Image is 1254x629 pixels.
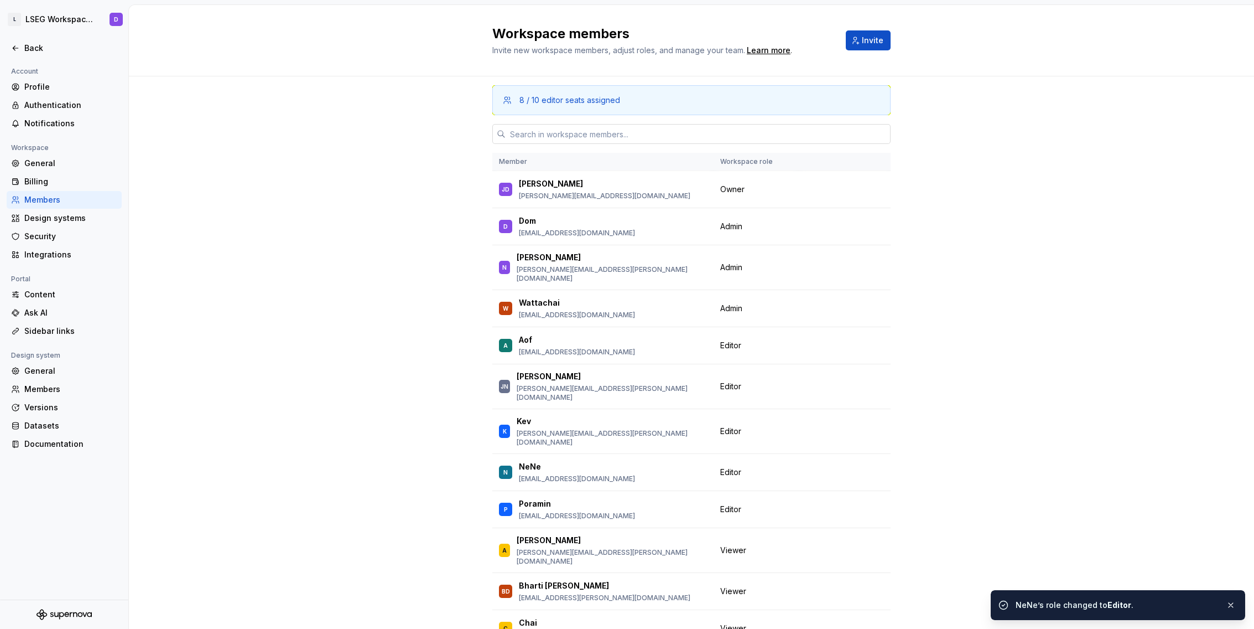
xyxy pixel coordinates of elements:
a: Documentation [7,435,122,453]
div: 8 / 10 editor seats assigned [519,95,620,106]
p: [EMAIL_ADDRESS][PERSON_NAME][DOMAIN_NAME] [519,594,690,602]
span: Admin [720,221,742,232]
a: Security [7,228,122,245]
span: Editor [720,340,741,351]
span: Invite new workspace members, adjust roles, and manage your team. [492,45,745,55]
p: Wattachai [519,297,560,308]
a: Members [7,191,122,209]
div: N [503,467,508,478]
div: General [24,365,117,377]
input: Search in workspace members... [506,124,891,144]
div: Workspace [7,141,53,154]
p: NeNe [519,461,541,472]
div: JD [502,184,509,195]
p: [EMAIL_ADDRESS][DOMAIN_NAME] [519,229,635,238]
div: A [502,545,507,556]
button: Invite [846,30,891,50]
div: Portal [7,272,35,286]
div: NeNe’s role changed to . [1016,600,1217,611]
div: W [503,303,508,314]
div: General [24,158,117,169]
p: [EMAIL_ADDRESS][DOMAIN_NAME] [519,348,635,357]
p: [PERSON_NAME][EMAIL_ADDRESS][PERSON_NAME][DOMAIN_NAME] [517,548,707,566]
button: LLSEG Workspace Design SystemD [2,7,126,32]
div: D [114,15,118,24]
a: Versions [7,399,122,416]
p: [PERSON_NAME] [517,371,581,382]
p: [PERSON_NAME][EMAIL_ADDRESS][PERSON_NAME][DOMAIN_NAME] [517,265,707,283]
span: Editor [720,381,741,392]
th: Workspace role [714,153,798,171]
span: Admin [720,262,742,273]
a: Notifications [7,115,122,132]
div: BD [502,586,510,597]
a: Design systems [7,209,122,227]
div: D [503,221,508,232]
div: K [503,426,507,437]
div: Members [24,194,117,205]
div: Profile [24,81,117,92]
span: Owner [720,184,745,195]
p: Bharti [PERSON_NAME] [519,580,609,591]
div: A [503,340,508,351]
p: [PERSON_NAME][EMAIL_ADDRESS][PERSON_NAME][DOMAIN_NAME] [517,384,707,402]
div: Design system [7,349,65,362]
div: Notifications [24,118,117,129]
div: Design systems [24,213,117,224]
div: Authentication [24,100,117,111]
span: Viewer [720,586,746,597]
p: Aof [519,334,532,346]
span: Editor [720,504,741,515]
p: [EMAIL_ADDRESS][DOMAIN_NAME] [519,475,635,483]
span: Editor [720,467,741,478]
a: Integrations [7,246,122,264]
span: . [745,47,792,55]
div: Back [24,43,117,54]
p: [PERSON_NAME] [517,252,581,263]
div: Sidebar links [24,326,117,337]
p: [PERSON_NAME] [517,535,581,546]
a: Billing [7,173,122,190]
a: Profile [7,78,122,96]
p: [EMAIL_ADDRESS][DOMAIN_NAME] [519,311,635,319]
div: N [502,262,507,273]
a: General [7,154,122,172]
span: Admin [720,303,742,314]
p: [EMAIL_ADDRESS][DOMAIN_NAME] [519,512,635,520]
div: Members [24,384,117,395]
a: Learn more [747,45,790,56]
div: Datasets [24,420,117,431]
div: L [8,13,21,26]
div: Security [24,231,117,242]
a: Sidebar links [7,322,122,340]
a: General [7,362,122,380]
div: Billing [24,176,117,187]
a: Back [7,39,122,57]
span: Invite [862,35,883,46]
span: Viewer [720,545,746,556]
a: Members [7,380,122,398]
p: Kev [517,416,531,427]
div: Documentation [24,439,117,450]
div: Integrations [24,249,117,260]
div: Versions [24,402,117,413]
p: Chai [519,617,537,628]
p: [PERSON_NAME][EMAIL_ADDRESS][PERSON_NAME][DOMAIN_NAME] [517,429,707,447]
svg: Supernova Logo [37,609,92,620]
b: Editor [1107,600,1131,610]
h2: Workspace members [492,25,832,43]
div: Account [7,65,43,78]
p: Poramin [519,498,551,509]
p: [PERSON_NAME][EMAIL_ADDRESS][DOMAIN_NAME] [519,192,690,200]
p: Dom [519,215,536,226]
a: Content [7,286,122,303]
div: P [504,504,508,515]
a: Ask AI [7,304,122,322]
div: Content [24,289,117,300]
div: JN [501,381,508,392]
div: LSEG Workspace Design System [25,14,96,25]
p: [PERSON_NAME] [519,178,583,189]
a: Datasets [7,417,122,435]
